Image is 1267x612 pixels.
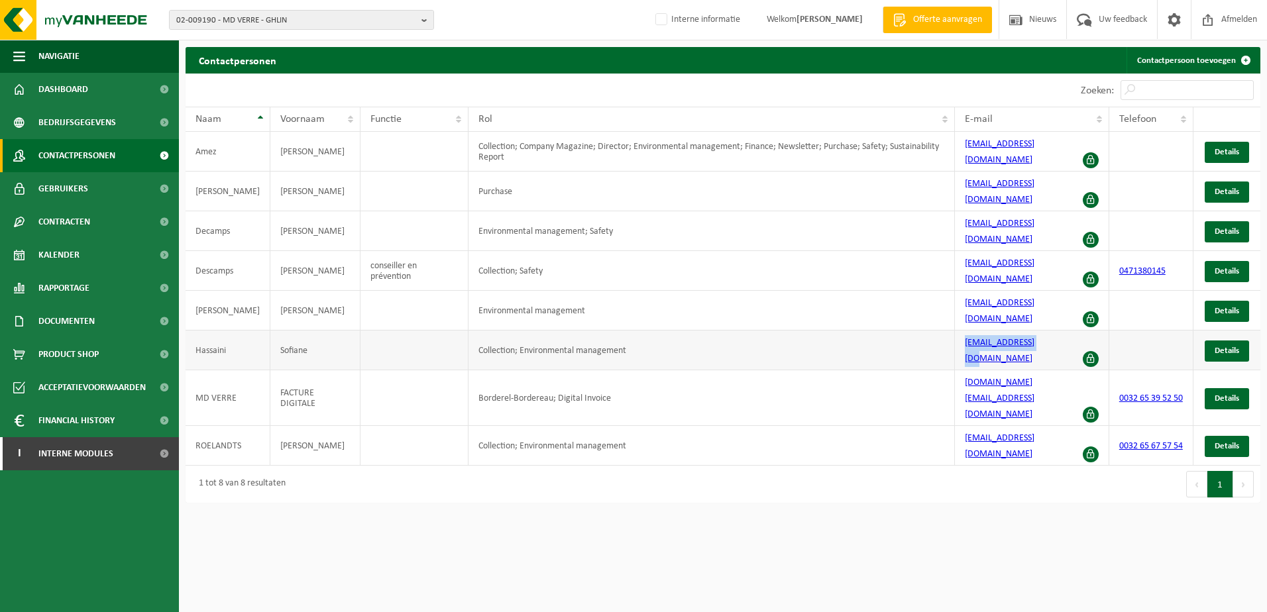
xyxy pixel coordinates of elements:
[965,338,1034,364] a: [EMAIL_ADDRESS][DOMAIN_NAME]
[195,114,221,125] span: Naam
[270,251,360,291] td: [PERSON_NAME]
[1205,142,1249,163] a: Details
[965,219,1034,244] a: [EMAIL_ADDRESS][DOMAIN_NAME]
[468,291,955,331] td: Environmental management
[468,251,955,291] td: Collection; Safety
[797,15,863,25] strong: [PERSON_NAME]
[38,338,99,371] span: Product Shop
[270,370,360,426] td: FACTURE DIGITALE
[1215,148,1239,156] span: Details
[468,132,955,172] td: Collection; Company Magazine; Director; Environmental management; Finance; Newsletter; Purchase; ...
[965,378,1034,419] a: [DOMAIN_NAME][EMAIL_ADDRESS][DOMAIN_NAME]
[1205,221,1249,242] a: Details
[883,7,992,33] a: Offerte aanvragen
[1119,114,1156,125] span: Telefoon
[1215,442,1239,450] span: Details
[1215,346,1239,355] span: Details
[186,211,270,251] td: Decamps
[270,291,360,331] td: [PERSON_NAME]
[1081,85,1114,96] label: Zoeken:
[169,10,434,30] button: 02-009190 - MD VERRE - GHLIN
[1205,388,1249,409] a: Details
[38,272,89,305] span: Rapportage
[186,172,270,211] td: [PERSON_NAME]
[468,172,955,211] td: Purchase
[1215,187,1239,196] span: Details
[38,437,113,470] span: Interne modules
[478,114,492,125] span: Rol
[192,472,286,496] div: 1 tot 8 van 8 resultaten
[468,426,955,466] td: Collection; Environmental management
[176,11,416,30] span: 02-009190 - MD VERRE - GHLIN
[38,106,116,139] span: Bedrijfsgegevens
[38,404,115,437] span: Financial History
[186,426,270,466] td: ROELANDTS
[965,179,1034,205] a: [EMAIL_ADDRESS][DOMAIN_NAME]
[270,426,360,466] td: [PERSON_NAME]
[1215,267,1239,276] span: Details
[38,139,115,172] span: Contactpersonen
[38,40,80,73] span: Navigatie
[1119,441,1183,451] a: 0032 65 67 57 54
[965,298,1034,324] a: [EMAIL_ADDRESS][DOMAIN_NAME]
[1205,436,1249,457] a: Details
[186,132,270,172] td: Amez
[468,370,955,426] td: Borderel-Bordereau; Digital Invoice
[910,13,985,26] span: Offerte aanvragen
[1215,307,1239,315] span: Details
[1205,301,1249,322] a: Details
[38,238,80,272] span: Kalender
[1205,181,1249,203] a: Details
[1215,227,1239,236] span: Details
[965,258,1034,284] a: [EMAIL_ADDRESS][DOMAIN_NAME]
[280,114,325,125] span: Voornaam
[186,291,270,331] td: [PERSON_NAME]
[270,172,360,211] td: [PERSON_NAME]
[38,305,95,338] span: Documenten
[38,205,90,238] span: Contracten
[1233,471,1254,497] button: Next
[360,251,469,291] td: conseiller en prévention
[1127,47,1259,74] a: Contactpersoon toevoegen
[186,370,270,426] td: MD VERRE
[38,371,146,404] span: Acceptatievoorwaarden
[468,211,955,251] td: Environmental management; Safety
[965,139,1034,165] a: [EMAIL_ADDRESS][DOMAIN_NAME]
[270,132,360,172] td: [PERSON_NAME]
[1215,394,1239,403] span: Details
[1207,471,1233,497] button: 1
[38,172,88,205] span: Gebruikers
[1205,261,1249,282] a: Details
[468,331,955,370] td: Collection; Environmental management
[965,433,1034,459] a: [EMAIL_ADDRESS][DOMAIN_NAME]
[270,211,360,251] td: [PERSON_NAME]
[1119,393,1183,403] a: 0032 65 39 52 50
[186,251,270,291] td: Descamps
[13,437,25,470] span: I
[1119,266,1166,276] a: 0471380145
[1205,340,1249,362] a: Details
[370,114,402,125] span: Functie
[1186,471,1207,497] button: Previous
[965,114,993,125] span: E-mail
[186,331,270,370] td: Hassaini
[270,331,360,370] td: Sofiane
[653,10,740,30] label: Interne informatie
[186,47,290,73] h2: Contactpersonen
[38,73,88,106] span: Dashboard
